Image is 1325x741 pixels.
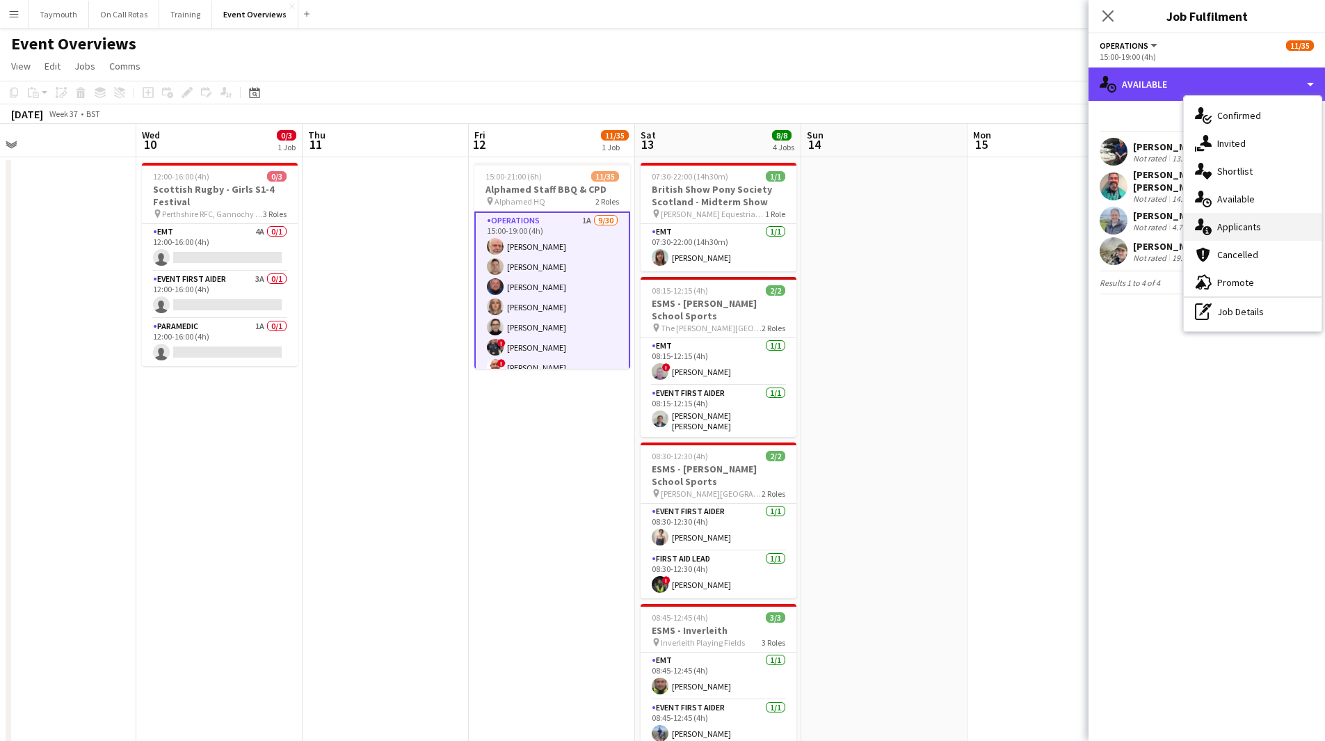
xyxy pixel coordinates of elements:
[641,277,796,437] app-job-card: 08:15-12:15 (4h)2/2ESMS - [PERSON_NAME] School Sports The [PERSON_NAME][GEOGRAPHIC_DATA]2 RolesEM...
[1133,193,1169,204] div: Not rated
[641,297,796,322] h3: ESMS - [PERSON_NAME] School Sports
[277,130,296,141] span: 0/3
[474,183,630,196] h3: Alphamed Staff BBQ & CPD
[89,1,159,28] button: On Call Rotas
[39,57,66,75] a: Edit
[142,183,298,208] h3: Scottish Rugby - Girls S1-4 Festival
[142,224,298,271] app-card-role: EMT4A0/112:00-16:00 (4h)
[641,338,796,385] app-card-role: EMT1/108:15-12:15 (4h)![PERSON_NAME]
[641,385,796,437] app-card-role: Event First Aider1/108:15-12:15 (4h)[PERSON_NAME] [PERSON_NAME]
[762,637,785,648] span: 3 Roles
[142,271,298,319] app-card-role: Event First Aider3A0/112:00-16:00 (4h)
[807,129,824,141] span: Sun
[591,171,619,182] span: 11/35
[1100,278,1160,288] span: Results 1 to 4 of 4
[661,488,762,499] span: [PERSON_NAME][GEOGRAPHIC_DATA]
[766,612,785,623] span: 3/3
[474,129,485,141] span: Fri
[1133,153,1169,164] div: Not rated
[641,653,796,700] app-card-role: EMT1/108:45-12:45 (4h)[PERSON_NAME]
[212,1,298,28] button: Event Overviews
[662,363,670,372] span: !
[1184,185,1322,213] div: Available
[773,142,794,152] div: 4 Jobs
[162,209,263,219] span: Perthshire RFC, Gannochy Sports Pavilion
[1133,240,1207,253] div: [PERSON_NAME]
[1089,7,1325,25] h3: Job Fulfilment
[652,451,708,461] span: 08:30-12:30 (4h)
[1100,51,1314,62] div: 15:00-19:00 (4h)
[267,171,287,182] span: 0/3
[641,463,796,488] h3: ESMS - [PERSON_NAME] School Sports
[601,130,629,141] span: 11/35
[142,319,298,366] app-card-role: Paramedic1A0/112:00-16:00 (4h)
[762,323,785,333] span: 2 Roles
[142,129,160,141] span: Wed
[308,129,326,141] span: Thu
[1169,253,1203,263] div: 19.38mi
[474,163,630,369] app-job-card: 15:00-21:00 (6h)11/35Alphamed Staff BBQ & CPD Alphamed HQ2 RolesOperations1A9/3015:00-19:00 (4h)[...
[497,339,506,347] span: !
[45,60,61,72] span: Edit
[772,130,792,141] span: 8/8
[140,136,160,152] span: 10
[641,183,796,208] h3: British Show Pony Society Scotland - Midterm Show
[1184,129,1322,157] div: Invited
[495,196,545,207] span: Alphamed HQ
[11,107,43,121] div: [DATE]
[11,33,136,54] h1: Event Overviews
[1169,153,1203,164] div: 13.57mi
[661,323,762,333] span: The [PERSON_NAME][GEOGRAPHIC_DATA]
[1133,253,1169,263] div: Not rated
[86,109,100,119] div: BST
[1089,67,1325,101] div: Available
[1133,141,1207,153] div: [PERSON_NAME]
[153,171,209,182] span: 12:00-16:00 (4h)
[766,451,785,461] span: 2/2
[497,359,506,367] span: !
[472,136,485,152] span: 12
[641,129,656,141] span: Sat
[142,163,298,366] app-job-card: 12:00-16:00 (4h)0/3Scottish Rugby - Girls S1-4 Festival Perthshire RFC, Gannochy Sports Pavilion3...
[109,60,140,72] span: Comms
[6,57,36,75] a: View
[641,163,796,271] app-job-card: 07:30-22:00 (14h30m)1/1British Show Pony Society Scotland - Midterm Show [PERSON_NAME] Equestrian...
[641,443,796,598] app-job-card: 08:30-12:30 (4h)2/2ESMS - [PERSON_NAME] School Sports [PERSON_NAME][GEOGRAPHIC_DATA]2 RolesEvent ...
[641,551,796,598] app-card-role: First Aid Lead1/108:30-12:30 (4h)![PERSON_NAME]
[595,196,619,207] span: 2 Roles
[1169,193,1203,204] div: 14.29mi
[641,224,796,271] app-card-role: EMT1/107:30-22:00 (14h30m)[PERSON_NAME]
[641,624,796,637] h3: ESMS - Inverleith
[1184,213,1322,241] div: Applicants
[641,504,796,551] app-card-role: Event First Aider1/108:30-12:30 (4h)[PERSON_NAME]
[1184,102,1322,129] div: Confirmed
[652,285,708,296] span: 08:15-12:15 (4h)
[766,171,785,182] span: 1/1
[69,57,101,75] a: Jobs
[306,136,326,152] span: 11
[971,136,991,152] span: 15
[1184,269,1322,296] div: Promote
[602,142,628,152] div: 1 Job
[1184,298,1322,326] div: Job Details
[1100,40,1148,51] span: Operations
[1100,40,1159,51] button: Operations
[661,637,745,648] span: Inverleith Playing Fields
[1133,209,1207,222] div: [PERSON_NAME]
[973,129,991,141] span: Mon
[805,136,824,152] span: 14
[1184,241,1322,269] div: Cancelled
[662,576,670,584] span: !
[29,1,89,28] button: Taymouth
[104,57,146,75] a: Comms
[652,171,728,182] span: 07:30-22:00 (14h30m)
[11,60,31,72] span: View
[46,109,81,119] span: Week 37
[1133,222,1169,232] div: Not rated
[485,171,542,182] span: 15:00-21:00 (6h)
